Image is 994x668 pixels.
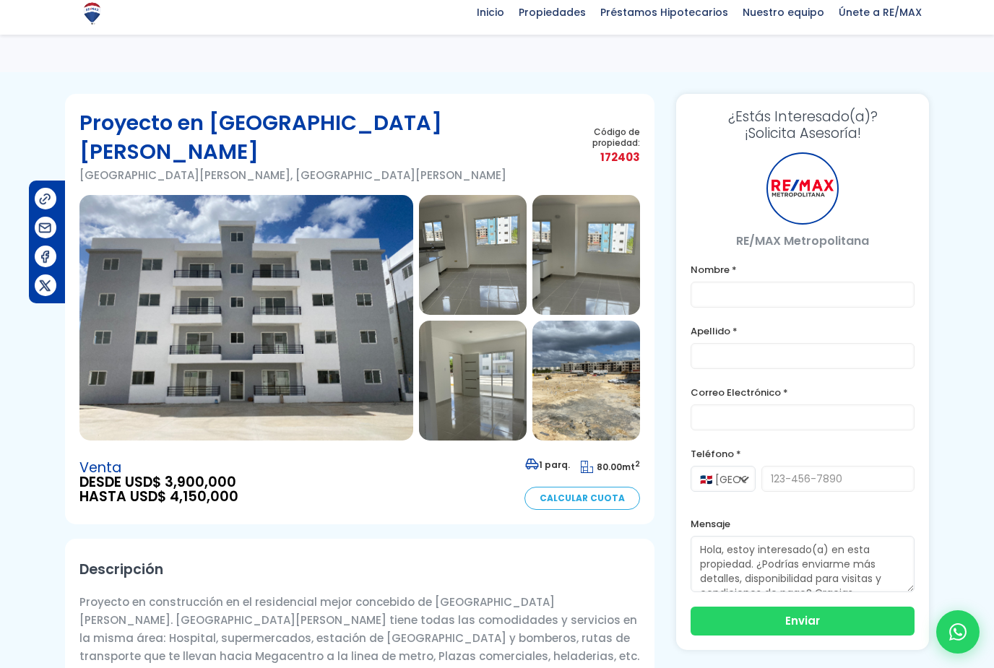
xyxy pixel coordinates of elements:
p: [GEOGRAPHIC_DATA][PERSON_NAME], [GEOGRAPHIC_DATA][PERSON_NAME] [79,166,556,184]
img: Logo de REMAX [79,1,105,26]
label: Apellido * [691,322,915,340]
img: Proyecto en Ciudad Juan Bosch [419,195,527,315]
label: Mensaje [691,515,915,533]
label: Nombre * [691,261,915,279]
h1: Proyecto en [GEOGRAPHIC_DATA][PERSON_NAME] [79,108,556,166]
span: DESDE USD$ 3,900,000 [79,475,238,490]
span: mt [581,461,640,473]
input: 123-456-7890 [761,466,915,492]
span: Nuestro equipo [735,1,831,23]
img: Compartir [38,249,53,264]
span: ¿Estás Interesado(a)? [691,108,915,125]
textarea: Hola, estoy interesado(a) en esta propiedad. ¿Podrías enviarme más detalles, disponibilidad para ... [691,536,915,592]
sup: 2 [635,459,640,469]
h2: Descripción [79,553,640,586]
img: Proyecto en Ciudad Juan Bosch [79,195,413,441]
span: Código de propiedad: [556,126,640,148]
a: Calcular Cuota [524,487,640,510]
span: 80.00 [597,461,622,473]
img: Proyecto en Ciudad Juan Bosch [419,321,527,441]
img: Proyecto en Ciudad Juan Bosch [532,195,640,315]
span: 172403 [556,148,640,166]
span: 1 parq. [525,459,570,471]
img: Compartir [38,191,53,207]
span: Préstamos Hipotecarios [593,1,735,23]
img: Proyecto en Ciudad Juan Bosch [532,321,640,441]
p: RE/MAX Metropolitana [691,232,915,250]
img: Compartir [38,220,53,235]
label: Teléfono * [691,445,915,463]
label: Correo Electrónico * [691,383,915,402]
span: Inicio [470,1,511,23]
span: Propiedades [511,1,593,23]
span: HASTA USD$ 4,150,000 [79,490,238,504]
span: Únete a RE/MAX [831,1,929,23]
div: RE/MAX Metropolitana [766,152,839,225]
button: Enviar [691,607,915,636]
h3: ¡Solicita Asesoría! [691,108,915,142]
span: Venta [79,461,238,475]
img: Compartir [38,278,53,293]
p: Proyecto en construcción en el residencial mejor concebido de [GEOGRAPHIC_DATA][PERSON_NAME]. [GE... [79,593,640,665]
